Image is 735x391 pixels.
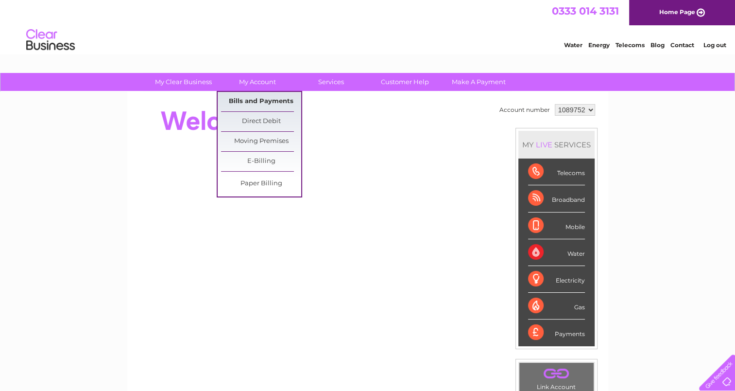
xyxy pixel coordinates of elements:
a: Water [564,41,582,49]
img: logo.png [26,25,75,55]
a: Services [291,73,371,91]
a: Make A Payment [439,73,519,91]
a: Customer Help [365,73,445,91]
div: Clear Business is a trading name of Verastar Limited (registered in [GEOGRAPHIC_DATA] No. 3667643... [138,5,598,47]
td: Account number [497,102,552,118]
a: Telecoms [615,41,645,49]
div: Gas [528,293,585,320]
a: Energy [588,41,610,49]
div: MY SERVICES [518,131,595,159]
div: Mobile [528,213,585,239]
a: Bills and Payments [221,92,301,111]
div: LIVE [534,140,554,149]
a: Moving Premises [221,132,301,151]
a: Direct Debit [221,112,301,131]
a: My Clear Business [143,73,223,91]
a: E-Billing [221,152,301,171]
a: Blog [650,41,665,49]
div: Payments [528,320,585,346]
a: Paper Billing [221,174,301,194]
div: Broadband [528,185,585,212]
a: My Account [217,73,297,91]
a: 0333 014 3131 [552,5,619,17]
div: Water [528,239,585,266]
a: Contact [670,41,694,49]
div: Telecoms [528,159,585,185]
a: Log out [703,41,726,49]
a: . [522,365,591,382]
div: Electricity [528,266,585,293]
